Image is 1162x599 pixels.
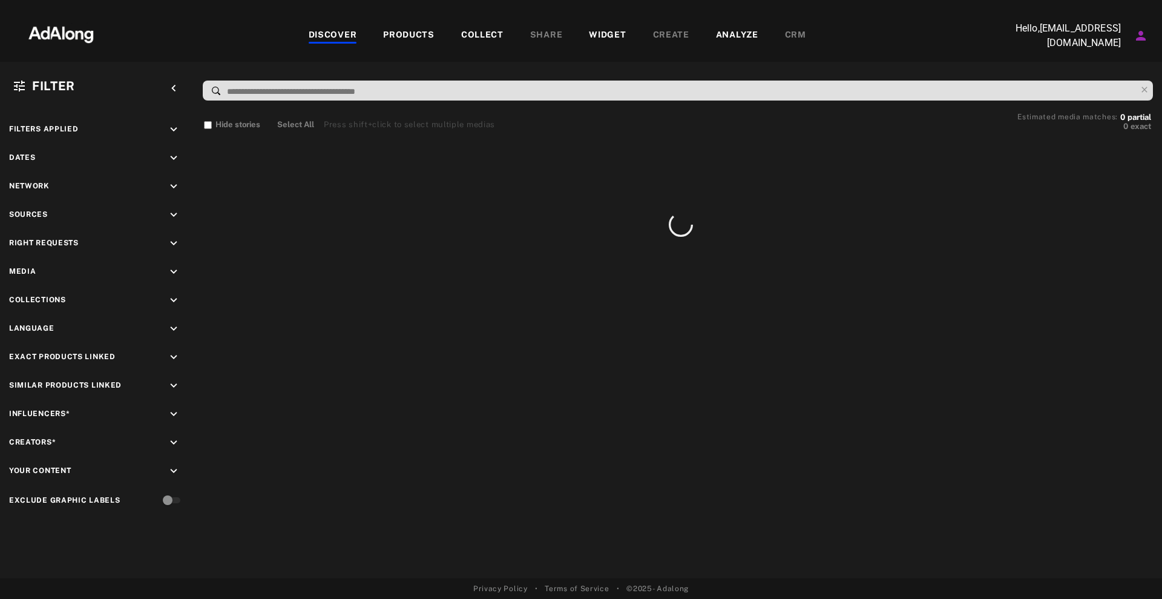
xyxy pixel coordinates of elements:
[32,79,75,93] span: Filter
[9,296,66,304] span: Collections
[9,267,36,276] span: Media
[9,210,48,219] span: Sources
[204,119,260,131] button: Hide stories
[9,182,50,190] span: Network
[9,438,56,446] span: Creators*
[9,466,71,475] span: Your Content
[167,379,180,392] i: keyboard_arrow_down
[167,265,180,279] i: keyboard_arrow_down
[167,322,180,336] i: keyboard_arrow_down
[167,237,180,250] i: keyboard_arrow_down
[1101,541,1162,599] iframe: Chat Widget
[1120,113,1125,122] span: 0
[1120,114,1151,121] button: 0partial
[617,583,620,594] span: •
[167,408,180,421] i: keyboard_arrow_down
[545,583,609,594] a: Terms of Service
[167,436,180,449] i: keyboard_arrow_down
[9,239,79,247] span: Right Requests
[9,352,116,361] span: Exact Products Linked
[1101,541,1162,599] div: Widget de chat
[383,28,435,43] div: PRODUCTS
[9,381,122,389] span: Similar Products Linked
[530,28,563,43] div: SHARE
[324,119,495,131] div: Press shift+click to select multiple medias
[9,324,54,333] span: Language
[167,351,180,364] i: keyboard_arrow_down
[473,583,528,594] a: Privacy Policy
[167,123,180,136] i: keyboard_arrow_down
[589,28,626,43] div: WIDGET
[1017,121,1151,133] button: 0exact
[9,495,120,506] div: Exclude Graphic Labels
[1000,21,1121,50] p: Hello, [EMAIL_ADDRESS][DOMAIN_NAME]
[9,153,36,162] span: Dates
[167,151,180,165] i: keyboard_arrow_down
[167,465,180,478] i: keyboard_arrow_down
[309,28,357,43] div: DISCOVER
[626,583,689,594] span: © 2025 - Adalong
[461,28,504,43] div: COLLECT
[1017,113,1118,121] span: Estimated media matches:
[653,28,689,43] div: CREATE
[9,125,79,133] span: Filters applied
[535,583,538,594] span: •
[277,119,314,131] button: Select All
[167,208,180,222] i: keyboard_arrow_down
[9,409,70,418] span: Influencers*
[167,294,180,307] i: keyboard_arrow_down
[1131,25,1151,46] button: Account settings
[716,28,758,43] div: ANALYZE
[167,82,180,95] i: keyboard_arrow_left
[167,180,180,193] i: keyboard_arrow_down
[785,28,806,43] div: CRM
[1123,122,1128,131] span: 0
[8,15,114,51] img: 63233d7d88ed69de3c212112c67096b6.png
